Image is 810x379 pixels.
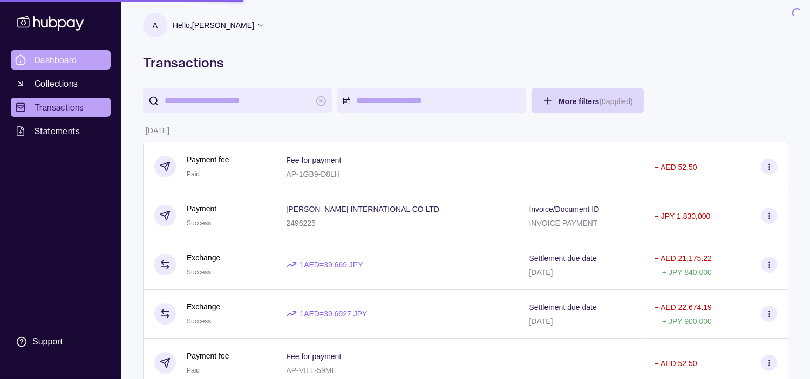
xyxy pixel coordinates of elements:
p: + JPY 840,000 [662,268,712,277]
p: INVOICE PAYMENT [529,219,597,228]
span: Paid [187,170,200,178]
p: − JPY 1,830,000 [655,212,711,220]
p: Hello, [PERSON_NAME] [173,19,254,31]
a: Transactions [11,98,111,117]
input: search [165,88,310,113]
p: − AED 52.50 [655,163,697,171]
div: Support [32,336,63,348]
p: Exchange [187,301,220,313]
a: Support [11,330,111,353]
p: A [153,19,158,31]
p: Invoice/Document ID [529,205,599,213]
p: 2496225 [286,219,316,228]
p: + JPY 900,000 [662,317,712,326]
span: Dashboard [35,53,77,66]
p: [DATE] [529,317,553,326]
p: Fee for payment [286,156,341,164]
span: Paid [187,367,200,374]
span: Success [187,318,211,325]
p: Fee for payment [286,352,341,361]
p: − AED 22,674.19 [655,303,712,312]
p: [PERSON_NAME] INTERNATIONAL CO LTD [286,205,439,213]
a: Collections [11,74,111,93]
p: 1 AED = 39.6927 JPY [300,308,367,320]
p: AP-VILL-59ME [286,366,336,375]
h1: Transactions [143,54,788,71]
span: Collections [35,77,78,90]
p: − AED 52.50 [655,359,697,368]
p: Settlement due date [529,254,596,263]
p: Payment fee [187,350,229,362]
p: AP-1GB9-D8LH [286,170,340,178]
span: Success [187,268,211,276]
a: Statements [11,121,111,141]
span: Success [187,219,211,227]
p: ( 0 applied) [599,97,632,106]
span: Statements [35,125,80,137]
a: Dashboard [11,50,111,70]
span: More filters [559,97,633,106]
button: More filters(0applied) [532,88,644,113]
p: Payment [187,203,216,215]
p: − AED 21,175.22 [655,254,712,263]
p: [DATE] [146,126,169,135]
span: Transactions [35,101,84,114]
p: 1 AED = 39.669 JPY [300,259,363,271]
p: Exchange [187,252,220,264]
p: Payment fee [187,154,229,166]
p: Settlement due date [529,303,596,312]
p: [DATE] [529,268,553,277]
